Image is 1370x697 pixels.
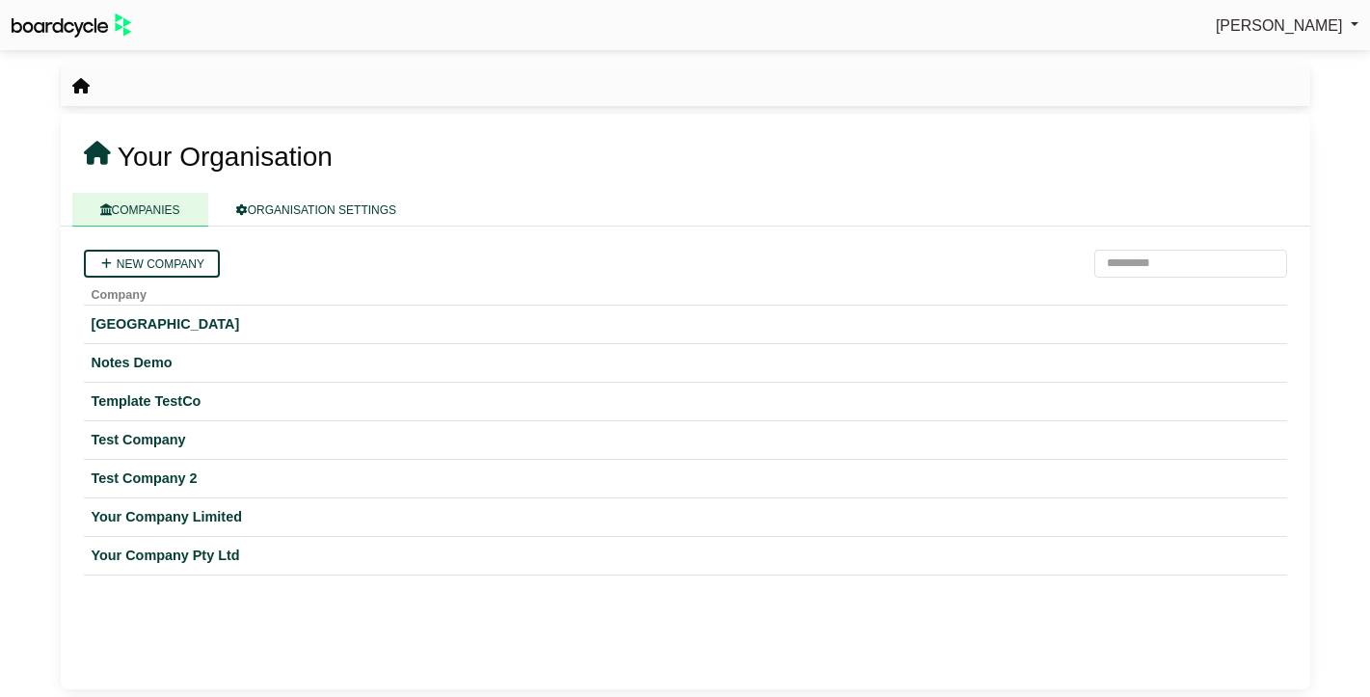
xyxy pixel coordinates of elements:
a: Your Company Pty Ltd [92,545,1279,567]
a: ORGANISATION SETTINGS [208,193,424,227]
nav: breadcrumb [72,74,90,99]
span: Your Organisation [118,142,333,172]
a: COMPANIES [72,193,208,227]
a: [GEOGRAPHIC_DATA] [92,313,1279,335]
th: Company [84,278,1287,306]
a: New company [84,250,220,278]
img: BoardcycleBlackGreen-aaafeed430059cb809a45853b8cf6d952af9d84e6e89e1f1685b34bfd5cb7d64.svg [12,13,131,38]
a: Test Company [92,429,1279,451]
a: Test Company 2 [92,468,1279,490]
a: [PERSON_NAME] [1216,13,1358,39]
a: Template TestCo [92,390,1279,413]
a: Your Company Limited [92,506,1279,528]
a: Notes Demo [92,352,1279,374]
span: [PERSON_NAME] [1216,17,1343,34]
